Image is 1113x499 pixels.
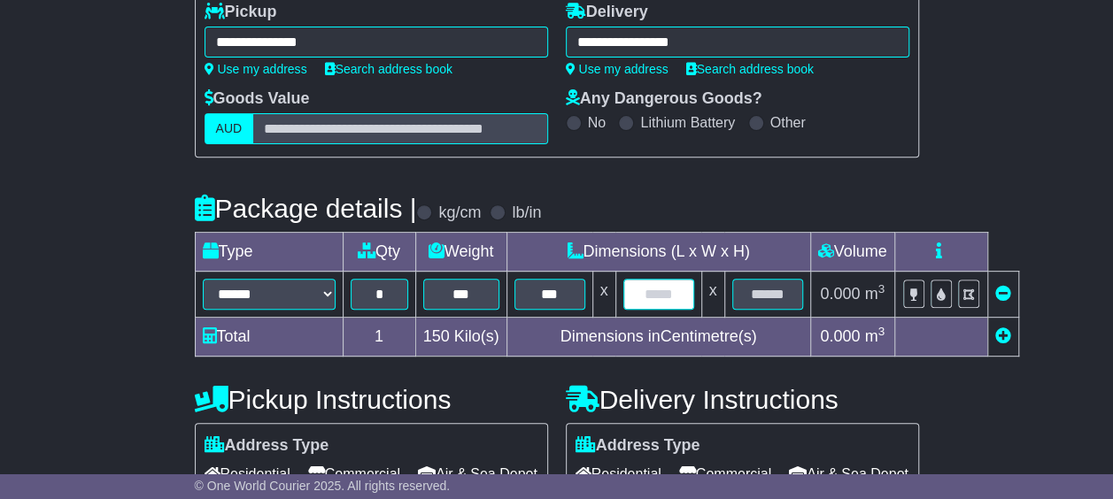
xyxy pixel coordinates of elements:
[640,114,735,131] label: Lithium Battery
[418,460,537,487] span: Air & Sea Depot
[566,89,762,109] label: Any Dangerous Goods?
[877,282,885,296] sup: 3
[195,479,451,493] span: © One World Courier 2025. All rights reserved.
[576,460,661,487] span: Residential
[810,233,894,272] td: Volume
[205,62,307,76] a: Use my address
[512,203,541,223] label: lb/in
[592,272,615,318] td: x
[308,460,400,487] span: Commercial
[343,318,415,357] td: 1
[770,114,806,131] label: Other
[820,285,860,303] span: 0.000
[205,460,290,487] span: Residential
[576,436,700,456] label: Address Type
[566,3,648,22] label: Delivery
[205,89,310,109] label: Goods Value
[789,460,908,487] span: Air & Sea Depot
[877,325,885,338] sup: 3
[423,327,450,345] span: 150
[205,113,254,144] label: AUD
[686,62,814,76] a: Search address book
[195,194,417,223] h4: Package details |
[195,233,343,272] td: Type
[506,318,810,357] td: Dimensions in Centimetre(s)
[415,233,506,272] td: Weight
[438,203,481,223] label: kg/cm
[325,62,452,76] a: Search address book
[506,233,810,272] td: Dimensions (L x W x H)
[205,436,329,456] label: Address Type
[995,285,1011,303] a: Remove this item
[195,318,343,357] td: Total
[588,114,606,131] label: No
[701,272,724,318] td: x
[566,385,919,414] h4: Delivery Instructions
[566,62,669,76] a: Use my address
[864,327,885,345] span: m
[415,318,506,357] td: Kilo(s)
[995,327,1011,345] a: Add new item
[205,3,277,22] label: Pickup
[195,385,548,414] h4: Pickup Instructions
[864,285,885,303] span: m
[820,327,860,345] span: 0.000
[679,460,771,487] span: Commercial
[343,233,415,272] td: Qty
